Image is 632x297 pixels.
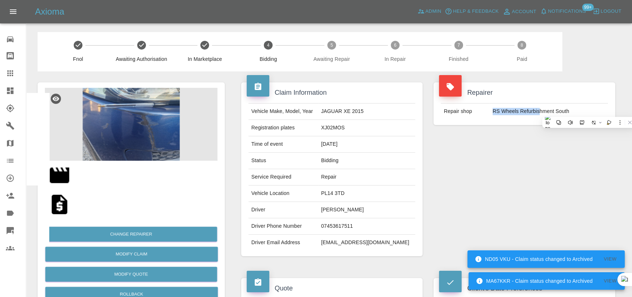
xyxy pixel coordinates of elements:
[416,6,443,17] a: Admin
[113,55,170,63] span: Awaiting Authorisation
[318,235,415,251] td: [EMAIL_ADDRESS][DOMAIN_NAME]
[248,120,318,136] td: Registration plates
[267,43,270,48] text: 4
[49,55,107,63] span: Fnol
[394,43,396,48] text: 6
[439,88,610,98] h4: Repairer
[475,253,593,266] div: ND05 VKU - Claim status changed to Archived
[453,7,498,16] span: Help & Feedback
[538,6,588,17] button: Notifications
[598,254,622,265] button: View
[239,55,297,63] span: Bidding
[582,4,594,11] span: 99+
[248,185,318,202] td: Vehicle Location
[248,202,318,218] td: Driver
[248,103,318,120] td: Vehicle Make, Model, Year
[248,153,318,169] td: Status
[366,55,424,63] span: In Repair
[303,55,361,63] span: Awaiting Repair
[598,275,622,287] button: View
[512,8,536,16] span: Account
[457,43,460,48] text: 7
[318,169,415,185] td: Repair
[430,55,488,63] span: Finished
[501,6,538,17] a: Account
[318,153,415,169] td: Bidding
[48,164,71,187] img: 68da9200234422515c843590
[521,43,523,48] text: 8
[443,6,500,17] button: Help & Feedback
[331,43,333,48] text: 5
[318,202,415,218] td: [PERSON_NAME]
[48,193,71,216] img: qt_1SBAMnA4aDea5wMjpi1uRlbQ
[45,267,217,282] button: Modify Quote
[490,103,608,120] td: RS Wheels Refurbishment South
[318,185,415,202] td: PL14 3TD
[318,218,415,235] td: 07453617511
[247,284,417,293] h4: Quote
[176,55,234,63] span: In Marketplace
[248,169,318,185] td: Service Required
[318,103,415,120] td: JAGUAR XE 2015
[318,120,415,136] td: XJ02MOS
[248,235,318,251] td: Driver Email Address
[493,55,551,63] span: Paid
[248,218,318,235] td: Driver Phone Number
[476,274,593,288] div: MA67KKR - Claim status changed to Archived
[248,136,318,153] td: Time of event
[4,3,22,20] button: Open drawer
[601,7,621,16] span: Logout
[35,6,64,17] h5: Axioma
[247,88,417,98] h4: Claim Information
[45,227,217,242] button: Change Repairer
[45,247,218,262] a: Modify Claim
[548,7,586,16] span: Notifications
[441,103,490,120] td: Repair shop
[45,88,217,161] img: b4f46023-d4cd-4b14-8852-1e9cae304b2f
[591,6,623,17] button: Logout
[318,136,415,153] td: [DATE]
[425,7,442,16] span: Admin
